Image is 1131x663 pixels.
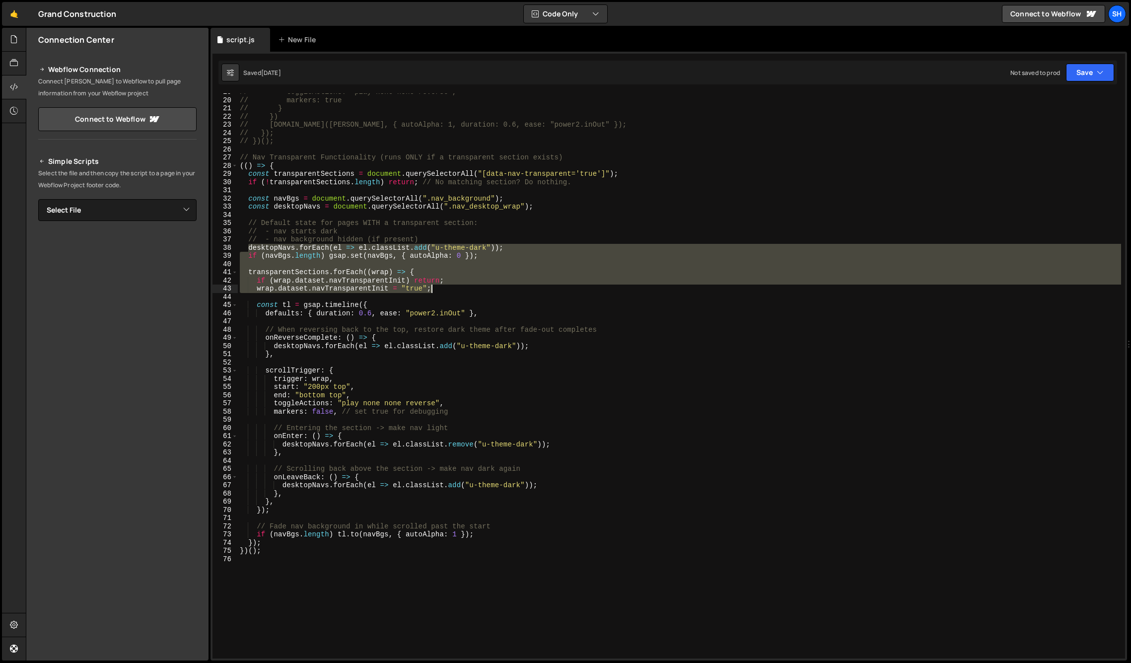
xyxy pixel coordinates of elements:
a: Sh [1108,5,1126,23]
div: 36 [212,227,238,236]
div: 26 [212,146,238,154]
div: 51 [212,350,238,359]
div: 75 [212,547,238,555]
div: 30 [212,178,238,187]
div: 29 [212,170,238,178]
h2: Webflow Connection [38,64,197,75]
div: 60 [212,424,238,433]
h2: Connection Center [38,34,114,45]
div: 66 [212,473,238,482]
div: Saved [243,69,281,77]
div: 23 [212,121,238,129]
div: 52 [212,359,238,367]
div: 25 [212,137,238,146]
div: 20 [212,96,238,105]
div: 43 [212,285,238,293]
div: 64 [212,457,238,465]
a: Connect to Webflow [38,107,197,131]
div: 53 [212,367,238,375]
div: 50 [212,342,238,351]
div: 70 [212,506,238,515]
div: 32 [212,195,238,203]
div: 28 [212,162,238,170]
iframe: YouTube video player [38,333,198,423]
div: 21 [212,104,238,113]
div: 34 [212,211,238,220]
div: 57 [212,399,238,408]
div: 39 [212,252,238,260]
div: 27 [212,153,238,162]
div: 54 [212,375,238,383]
div: 65 [212,465,238,473]
div: 58 [212,408,238,416]
div: 62 [212,441,238,449]
div: 61 [212,432,238,441]
div: 56 [212,391,238,400]
div: 24 [212,129,238,138]
div: 22 [212,113,238,121]
div: script.js [226,35,255,45]
div: 71 [212,514,238,522]
div: 41 [212,268,238,277]
div: 49 [212,334,238,342]
h2: Simple Scripts [38,155,197,167]
button: Save [1066,64,1114,81]
div: 55 [212,383,238,391]
div: 45 [212,301,238,309]
button: Code Only [524,5,607,23]
div: 73 [212,530,238,539]
p: Select the file and then copy the script to a page in your Webflow Project footer code. [38,167,197,191]
a: Connect to Webflow [1002,5,1105,23]
div: 37 [212,235,238,244]
div: Not saved to prod [1010,69,1060,77]
div: 68 [212,490,238,498]
div: 42 [212,277,238,285]
div: 67 [212,481,238,490]
div: 63 [212,448,238,457]
div: 74 [212,539,238,547]
p: Connect [PERSON_NAME] to Webflow to pull page information from your Webflow project [38,75,197,99]
div: 40 [212,260,238,269]
div: 76 [212,555,238,564]
div: 72 [212,522,238,531]
div: 35 [212,219,238,227]
a: 🤙 [2,2,26,26]
iframe: YouTube video player [38,237,198,327]
div: Grand Construction [38,8,116,20]
div: 59 [212,416,238,424]
div: 47 [212,317,238,326]
div: 33 [212,203,238,211]
div: [DATE] [261,69,281,77]
div: 46 [212,309,238,318]
div: 48 [212,326,238,334]
div: New File [278,35,320,45]
div: 44 [212,293,238,301]
div: 38 [212,244,238,252]
div: 31 [212,186,238,195]
div: 69 [212,498,238,506]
